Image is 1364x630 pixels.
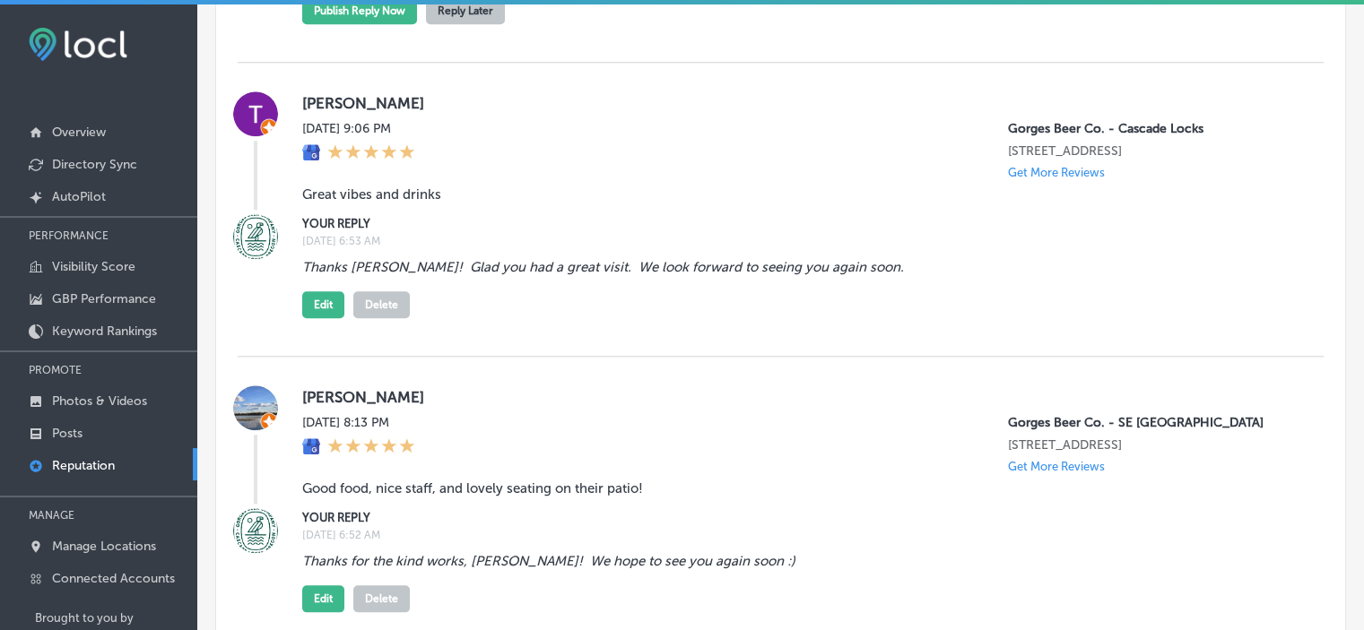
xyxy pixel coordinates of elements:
[52,426,83,441] p: Posts
[29,28,127,61] img: fda3e92497d09a02dc62c9cd864e3231.png
[52,393,147,409] p: Photos & Videos
[302,291,344,318] button: Edit
[52,189,106,204] p: AutoPilot
[302,388,1295,406] label: [PERSON_NAME]
[52,458,115,473] p: Reputation
[302,480,1189,496] blockquote: Good food, nice staff, and lovely seating on their patio!
[52,259,135,274] p: Visibility Score
[1008,143,1295,159] p: 390 SW Wa Na Pa St.
[327,437,415,457] div: 5 Stars
[52,157,137,172] p: Directory Sync
[353,291,410,318] button: Delete
[302,585,344,612] button: Edit
[1008,166,1105,179] p: Get More Reviews
[1008,437,1295,453] p: 2724 Southeast Ankeny Street
[302,121,415,136] label: [DATE] 9:06 PM
[1008,415,1295,430] p: Gorges Beer Co. - SE Portland
[302,511,1295,524] label: YOUR REPLY
[233,214,278,259] img: Image
[1008,460,1105,473] p: Get More Reviews
[302,553,1189,569] blockquote: Thanks for the kind works, [PERSON_NAME]! We hope to see you again soon :)
[302,217,1295,230] label: YOUR REPLY
[302,186,1189,203] blockquote: Great vibes and drinks
[353,585,410,612] button: Delete
[233,508,278,553] img: Image
[302,415,415,430] label: [DATE] 8:13 PM
[1008,121,1295,136] p: Gorges Beer Co. - Cascade Locks
[327,143,415,163] div: 5 Stars
[35,611,197,625] p: Brought to you by
[52,539,156,554] p: Manage Locations
[302,529,1295,541] label: [DATE] 6:52 AM
[302,94,1295,112] label: [PERSON_NAME]
[52,125,106,140] p: Overview
[52,571,175,586] p: Connected Accounts
[52,291,156,306] p: GBP Performance
[302,235,1295,247] label: [DATE] 6:53 AM
[302,259,1189,275] blockquote: Thanks [PERSON_NAME]! Glad you had a great visit. We look forward to seeing you again soon.
[52,324,157,339] p: Keyword Rankings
